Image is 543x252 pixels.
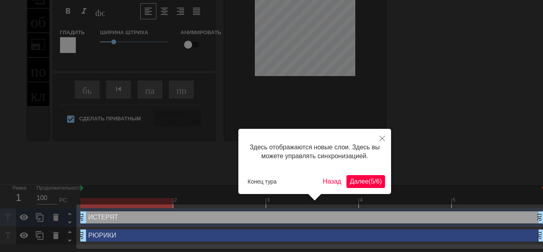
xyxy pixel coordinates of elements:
button: Конец тура [244,176,280,188]
button: Назад [320,175,344,188]
button: Закрывать [373,129,391,147]
font: Здесь отображаются новые слои. Здесь вы можете управлять синхронизацией. [250,144,380,159]
font: Далее [350,178,369,185]
font: ( [369,178,371,185]
font: 5 [371,178,374,185]
font: 6 [376,178,380,185]
font: / [374,178,376,185]
font: ) [380,178,382,185]
button: Следующий [346,175,385,188]
font: Конец тура [248,178,277,185]
font: Назад [323,178,341,185]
